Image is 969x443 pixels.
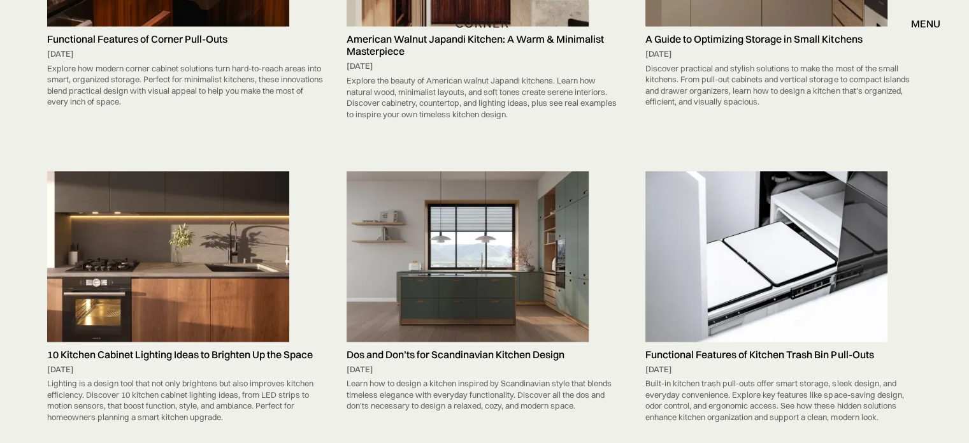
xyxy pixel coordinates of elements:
[47,364,324,375] div: [DATE]
[898,13,940,34] div: menu
[347,375,623,415] div: Learn how to design a kitchen inspired by Scandinavian style that blends timeless elegance with e...
[451,15,517,32] a: home
[645,349,922,361] h5: Functional Features of Kitchen Trash Bin Pull-Outs
[911,18,940,29] div: menu
[47,60,324,111] div: Explore how modern corner cabinet solutions turn hard-to-reach areas into smart, organized storag...
[47,375,324,426] div: Lighting is a design tool that not only brightens but also improves kitchen efficiency. Discover ...
[645,364,922,375] div: [DATE]
[645,48,922,60] div: [DATE]
[340,171,629,415] a: Dos and Don’ts for Scandinavian Kitchen Design[DATE]Learn how to design a kitchen inspired by Sca...
[347,349,623,361] h5: Dos and Don’ts for Scandinavian Kitchen Design
[41,171,330,426] a: 10 Kitchen Cabinet Lighting Ideas to Brighten Up the Space[DATE]Lighting is a design tool that no...
[639,171,928,426] a: Functional Features of Kitchen Trash Bin Pull-Outs[DATE]Built-in kitchen trash pull-outs offer sm...
[645,375,922,426] div: Built-in kitchen trash pull-outs offer smart storage, sleek design, and everyday convenience. Exp...
[47,48,324,60] div: [DATE]
[47,349,324,361] h5: 10 Kitchen Cabinet Lighting Ideas to Brighten Up the Space
[645,60,922,111] div: Discover practical and stylish solutions to make the most of the small kitchens. From pull-out ca...
[347,364,623,375] div: [DATE]
[347,72,623,123] div: Explore the beauty of American walnut Japandi kitchens. Learn how natural wood, minimalist layout...
[347,61,623,72] div: [DATE]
